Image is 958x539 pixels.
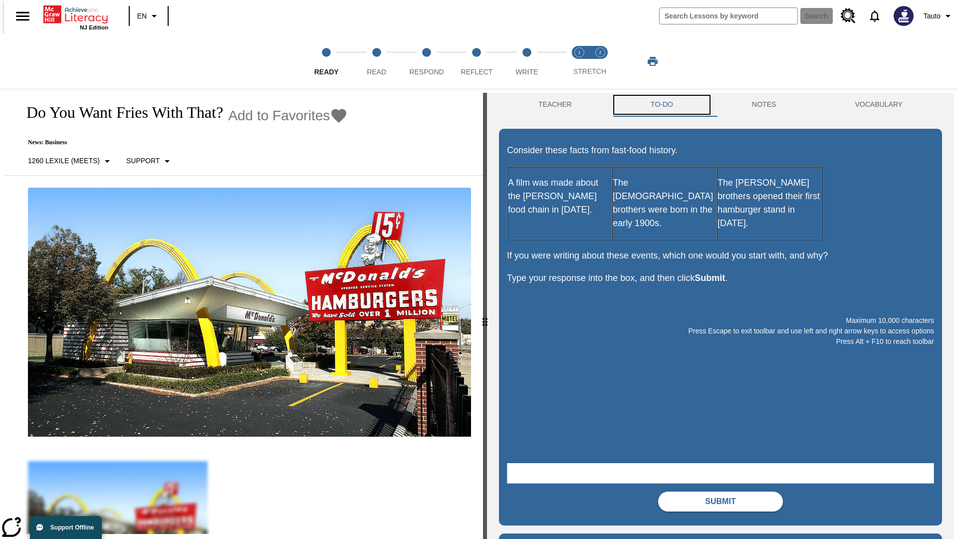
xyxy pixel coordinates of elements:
[508,176,612,217] p: A film was made about the [PERSON_NAME] food chain in [DATE].
[565,34,594,89] button: Stretch Read step 1 of 2
[835,2,862,29] a: Resource Center, Will open in new tab
[920,7,958,25] button: Profile/Settings
[126,156,160,166] p: Support
[16,103,223,122] h1: Do You Want Fries With That?
[297,34,355,89] button: Ready step 1 of 5
[924,11,941,21] span: Tauto
[613,176,717,230] p: The [DEMOGRAPHIC_DATA] brothers were born in the early 1900s.
[137,11,147,21] span: EN
[4,8,146,17] body: Maximum 10,000 characters Press Escape to exit toolbar and use left and right arrow keys to acces...
[30,516,102,539] button: Support Offline
[228,108,330,124] span: Add to Favorites
[695,273,725,283] strong: Submit
[314,68,339,76] span: Ready
[894,6,914,26] img: Avatar
[499,93,611,117] button: Teacher
[573,67,606,75] span: STRETCH
[507,336,934,347] p: Press Alt + F10 to reach toolbar
[347,34,405,89] button: Read step 2 of 5
[507,315,934,326] p: Maximum 10,000 characters
[713,93,815,117] button: NOTES
[28,156,100,166] p: 1260 Lexile (Meets)
[448,34,505,89] button: Reflect step 4 of 5
[461,68,493,76] span: Reflect
[4,93,483,534] div: reading
[16,139,348,146] p: News: Business
[24,152,117,170] button: Select Lexile, 1260 Lexile (Meets)
[637,52,669,70] button: Print
[367,68,386,76] span: Read
[483,93,487,539] div: Press Enter or Spacebar and then press right and left arrow keys to move the slider
[718,176,821,230] p: The [PERSON_NAME] brothers opened their first hamburger stand in [DATE].
[487,93,954,539] div: activity
[862,3,888,29] a: Notifications
[228,107,348,124] button: Add to Favorites - Do You Want Fries With That?
[578,50,580,55] text: 1
[122,152,177,170] button: Scaffolds, Support
[409,68,444,76] span: Respond
[599,50,601,55] text: 2
[658,492,783,512] button: Submit
[43,3,108,30] div: Home
[133,7,165,25] button: Language: EN, Select a language
[507,271,934,285] p: Type your response into the box, and then click .
[398,34,456,89] button: Respond step 3 of 5
[498,34,556,89] button: Write step 5 of 5
[611,93,713,117] button: TO-DO
[28,188,471,437] img: One of the first McDonald's stores, with the iconic red sign and golden arches.
[8,1,37,31] button: Open side menu
[507,249,934,263] p: If you were writing about these events, which one would you start with, and why?
[515,68,538,76] span: Write
[815,93,942,117] button: VOCABULARY
[80,24,108,30] span: NJ Edition
[660,8,797,24] input: search field
[50,524,94,531] span: Support Offline
[586,34,615,89] button: Stretch Respond step 2 of 2
[507,326,934,336] p: Press Escape to exit toolbar and use left and right arrow keys to access options
[499,93,942,117] div: Instructional Panel Tabs
[888,3,920,29] button: Select a new avatar
[507,144,934,157] p: Consider these facts from fast-food history.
